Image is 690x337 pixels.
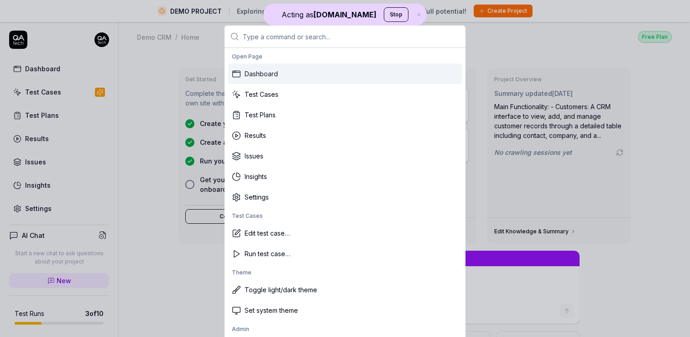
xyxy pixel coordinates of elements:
[228,223,462,243] div: Edit test case…
[228,279,462,300] div: Toggle light/dark theme
[243,26,460,47] input: Type a command or search...
[228,243,462,264] div: Run test case…
[228,105,462,125] div: Test Plans
[228,146,462,166] div: Issues
[228,50,462,63] div: Open Page
[384,7,408,22] button: Stop
[228,266,462,279] div: Theme
[228,84,462,105] div: Test Cases
[228,300,462,321] div: Set system theme
[228,63,462,84] div: Dashboard
[228,209,462,223] div: Test Cases
[228,322,462,336] div: Admin
[228,125,462,146] div: Results
[228,166,462,187] div: Insights
[228,187,462,207] div: Settings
